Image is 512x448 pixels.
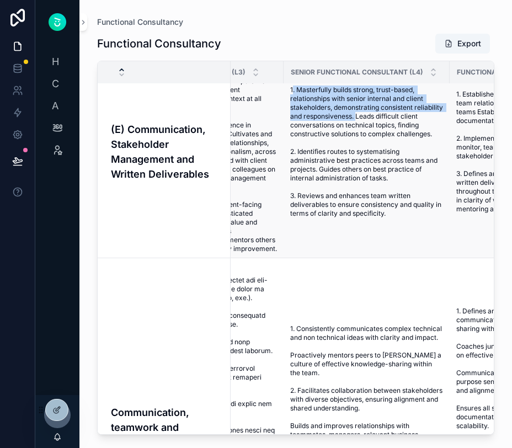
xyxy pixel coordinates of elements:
span: C [50,78,61,89]
span: 1. Manages complex stakeholder relationships across multiple workstreams. Leads by example workin... [134,50,277,253]
div: scrollable content [35,44,79,174]
img: App logo [49,13,66,31]
button: Export [435,34,490,54]
a: H [42,52,73,72]
span: A [50,100,61,111]
a: C [42,74,73,94]
span: 1. Masterfully builds strong, trust-based, relationships with senior internal and client stakehol... [290,86,443,218]
span: Senior Functional Consultant (L4) [291,68,423,77]
a: Functional Consultancy [97,17,183,28]
span: H [50,56,61,67]
a: A [42,96,73,116]
h4: (E) Communication, Stakeholder Management and Written Deliverables [111,122,224,182]
h1: Functional Consultancy [97,36,221,51]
